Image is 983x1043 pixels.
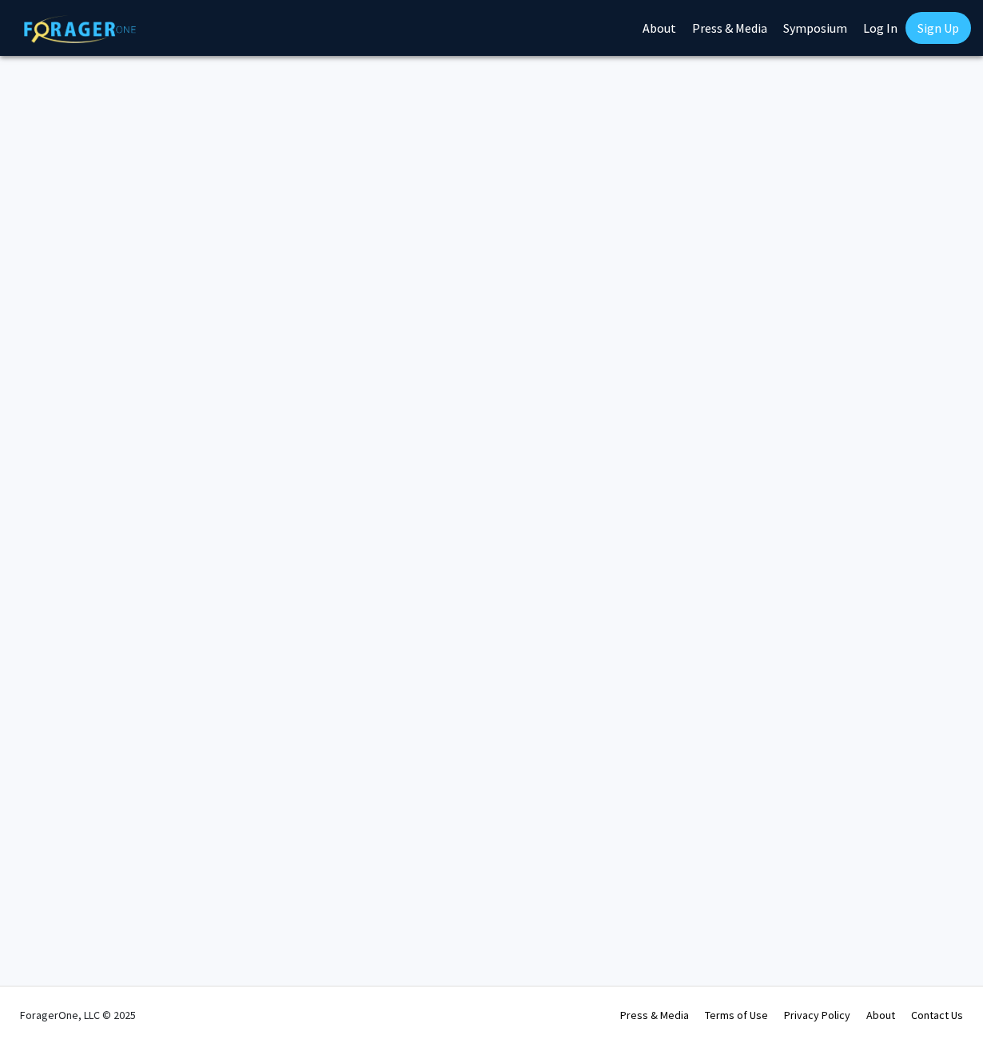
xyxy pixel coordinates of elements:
a: Contact Us [911,1008,963,1022]
a: Sign Up [905,12,971,44]
a: Privacy Policy [784,1008,850,1022]
a: Press & Media [620,1008,689,1022]
div: ForagerOne, LLC © 2025 [20,987,136,1043]
a: Terms of Use [705,1008,768,1022]
a: About [866,1008,895,1022]
img: ForagerOne Logo [24,15,136,43]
